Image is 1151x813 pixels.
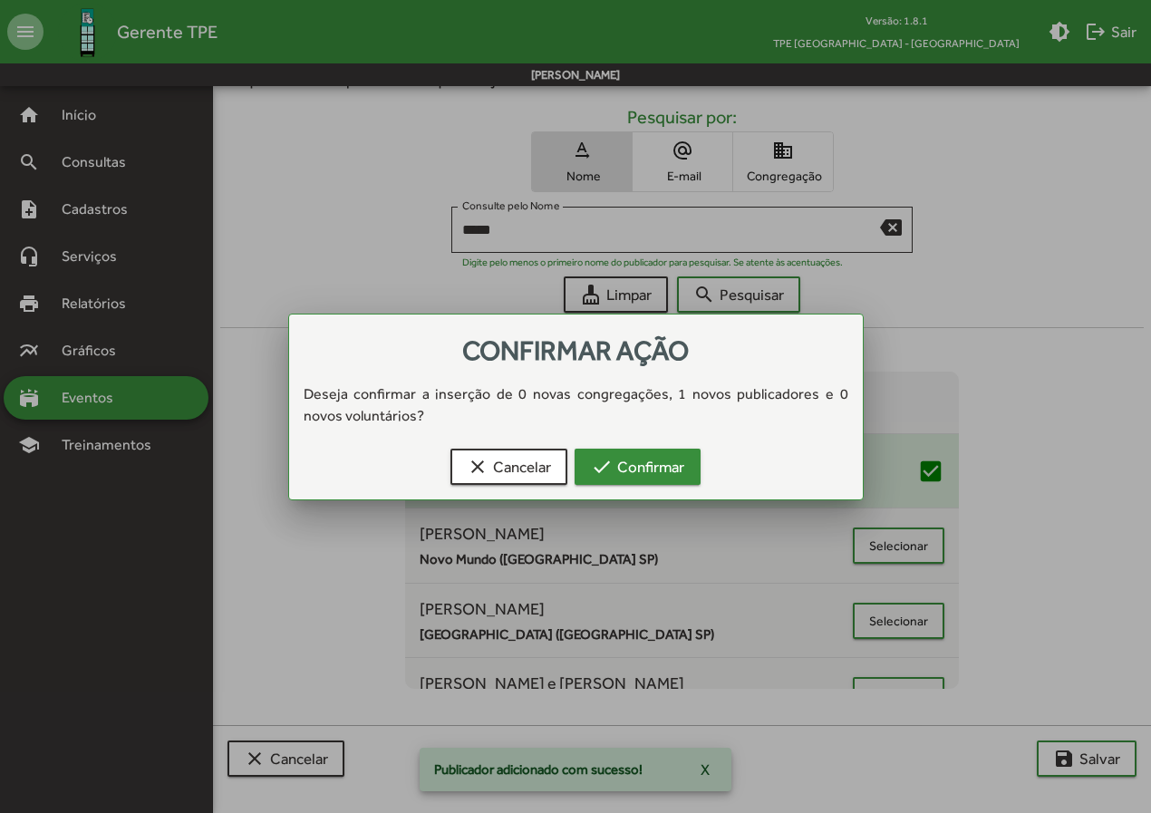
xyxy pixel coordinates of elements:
[467,456,488,478] mat-icon: clear
[575,449,701,485] button: Confirmar
[591,456,613,478] mat-icon: check
[467,450,551,483] span: Cancelar
[289,383,863,427] div: Deseja confirmar a inserção de 0 novas congregações, 1 novos publicadores e 0 novos voluntários?
[462,334,689,366] span: Confirmar ação
[450,449,567,485] button: Cancelar
[591,450,684,483] span: Confirmar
